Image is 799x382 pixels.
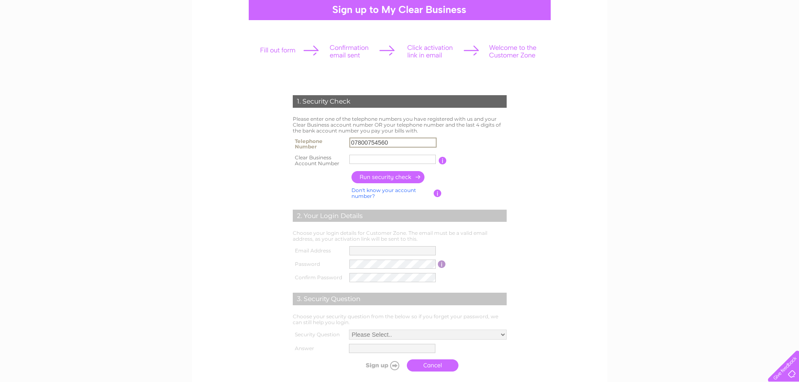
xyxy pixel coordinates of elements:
[293,95,507,108] div: 1. Security Check
[293,293,507,305] div: 3. Security Question
[291,257,348,271] th: Password
[351,187,416,199] a: Don't know your account number?
[407,359,458,372] a: Cancel
[291,244,348,257] th: Email Address
[703,36,721,42] a: Energy
[434,190,442,197] input: Information
[28,22,71,47] img: logo.png
[641,4,699,15] a: 0333 014 3131
[293,210,507,222] div: 2. Your Login Details
[726,36,751,42] a: Telecoms
[291,152,348,169] th: Clear Business Account Number
[291,342,347,355] th: Answer
[682,36,697,42] a: Water
[291,135,348,152] th: Telephone Number
[438,260,446,268] input: Information
[291,228,509,244] td: Choose your login details for Customer Zone. The email must be a valid email address, as your act...
[202,5,598,41] div: Clear Business is a trading name of Verastar Limited (registered in [GEOGRAPHIC_DATA] No. 3667643...
[439,157,447,164] input: Information
[351,359,403,371] input: Submit
[291,327,347,342] th: Security Question
[291,114,509,135] td: Please enter one of the telephone numbers you have registered with us and your Clear Business acc...
[773,36,794,42] a: Contact
[291,271,348,284] th: Confirm Password
[756,36,768,42] a: Blog
[291,312,509,327] td: Choose your security question from the below so if you forget your password, we can still help yo...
